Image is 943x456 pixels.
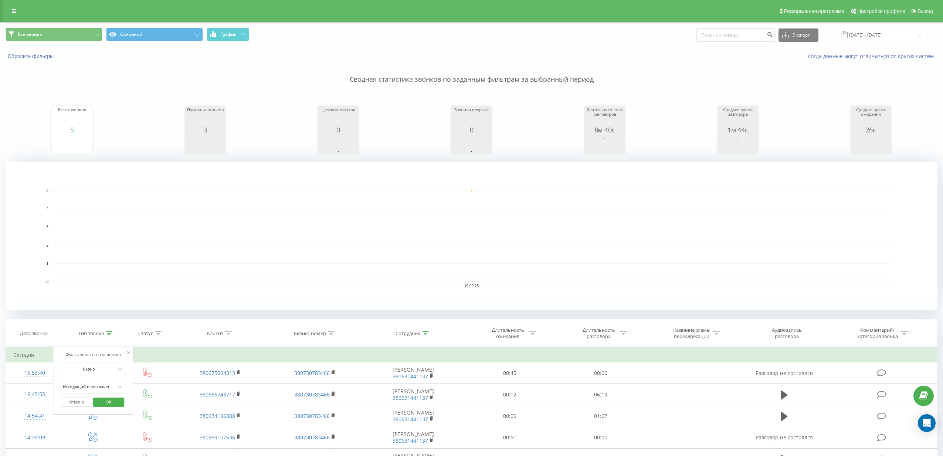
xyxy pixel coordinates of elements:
span: Все звонки [18,31,43,37]
div: Среднее время разговора [719,108,756,126]
button: OK [93,398,125,407]
td: 01:07 [555,405,646,427]
svg: A chart. [719,134,756,156]
div: 14:39:09 [13,430,57,445]
svg: A chart. [6,162,937,310]
div: Принятых звонков [187,108,224,126]
span: Разговор не состоялся [756,434,813,441]
button: График [207,28,249,41]
text: 5 [46,189,48,193]
div: 0 [320,126,357,134]
span: OK [98,396,119,408]
div: Статус [138,330,153,337]
a: 380730783466 [294,391,330,398]
a: 380730783466 [294,369,330,376]
svg: A chart. [187,134,224,156]
div: Дата звонка [20,330,48,337]
a: 380631441137 [393,437,428,444]
div: 1м 44с [719,126,756,134]
input: Поиск по номеру [696,28,775,42]
div: Сотрудник [396,330,420,337]
a: 380675004313 [200,369,235,376]
text: 0 [46,280,48,284]
td: 00:00 [555,362,646,384]
td: 00:45 [464,362,555,384]
div: 5 [54,126,91,134]
div: Комментарий/категория звонка [856,327,899,340]
div: Среднее время ожидания [852,108,889,126]
text: 2 [46,243,48,247]
div: 16:53:40 [13,366,57,380]
a: 380631441137 [393,394,428,401]
div: Длительность разговора [579,327,618,340]
div: Название схемы переадресации [672,327,711,340]
div: Бизнес номер [294,330,326,337]
div: 3 [187,126,224,134]
a: 380730783466 [294,434,330,441]
div: Тип звонка [78,330,104,337]
text: 4 [46,207,48,211]
button: Основной [106,28,203,41]
td: 00:00 [555,427,646,448]
div: Клиент [207,330,223,337]
a: 380934106888 [200,412,235,419]
div: Всего звонков [54,108,91,126]
td: [PERSON_NAME] [362,427,464,448]
svg: A chart. [54,134,91,156]
text: 3 [46,225,48,229]
td: Сегодня [6,348,937,362]
svg: A chart. [320,134,357,156]
td: [PERSON_NAME] [362,384,464,405]
div: Целевых звонков [320,108,357,126]
div: Фильтровать по условию [61,351,126,358]
td: 00:12 [464,384,555,405]
span: Реферальная программа [784,8,844,14]
a: 380631441137 [393,373,428,380]
a: 380686743717 [200,391,235,398]
span: Выход [917,8,933,14]
td: [PERSON_NAME] [362,405,464,427]
a: 380730783466 [294,412,330,419]
div: Open Intercom Messenger [918,414,936,432]
button: Экспорт [779,28,818,42]
svg: A chart. [586,134,623,156]
div: 14:54:41 [13,409,57,423]
text: 19.09.25 [464,284,479,288]
button: Сбросить фильтры [6,53,57,60]
div: Длительность всех разговоров [586,108,623,126]
a: 380631441137 [393,416,428,423]
div: Аудиозапись разговора [763,327,811,340]
td: 06:19 [555,384,646,405]
div: 26с [852,126,889,134]
div: 8м 40с [586,126,623,134]
span: Настройки профиля [857,8,905,14]
td: 00:51 [464,427,555,448]
a: 380969107536 [200,434,235,441]
td: 00:09 [464,405,555,427]
div: Звонили впервые [453,108,490,126]
td: [PERSON_NAME] [362,362,464,384]
div: 0 [453,126,490,134]
svg: A chart. [453,134,490,156]
button: Отмена [61,398,92,407]
p: Сводная статистика звонков по заданным фильтрам за выбранный период [6,60,937,84]
svg: A chart. [852,134,889,156]
button: Все звонки [6,28,102,41]
div: 16:45:55 [13,387,57,402]
span: Разговор не состоялся [756,369,813,376]
div: Длительность ожидания [488,327,528,340]
span: График [220,32,237,37]
a: Когда данные могут отличаться от других систем [807,53,937,60]
text: 1 [46,261,48,266]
